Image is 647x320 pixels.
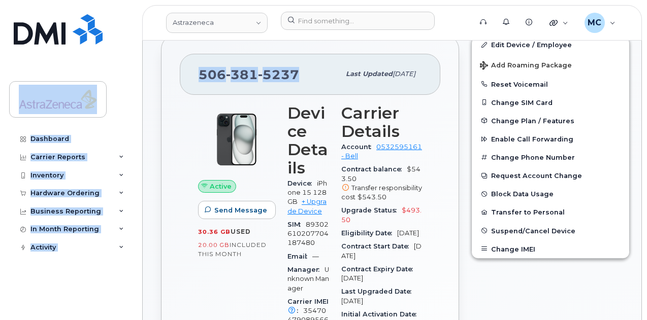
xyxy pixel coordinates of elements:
[341,104,422,140] h3: Carrier Details
[341,288,416,295] span: Last Upgraded Date
[472,240,629,258] button: Change IMEI
[472,75,629,93] button: Reset Voicemail
[258,67,299,82] span: 5237
[198,241,230,248] span: 20.00 GB
[287,104,329,177] h3: Device Details
[341,274,363,282] span: [DATE]
[287,180,327,206] span: iPhone 15 128GB
[287,266,325,273] span: Manager
[341,143,376,151] span: Account
[341,143,422,160] a: 0532595161 - Bell
[577,13,623,33] div: Marlo Cabansag
[198,201,276,219] button: Send Message
[472,148,629,166] button: Change Phone Number
[341,229,397,237] span: Eligibility Date
[341,184,422,201] span: Transfer responsibility cost
[472,185,629,203] button: Block Data Usage
[206,109,267,170] img: iPhone_15_Black.png
[341,206,402,214] span: Upgrade Status
[358,193,386,201] span: $543.50
[491,117,574,124] span: Change Plan / Features
[472,54,629,75] button: Add Roaming Package
[472,222,629,240] button: Suspend/Cancel Device
[542,13,575,33] div: Quicklinks
[214,205,267,215] span: Send Message
[341,165,422,202] span: $543.50
[287,221,329,247] span: 89302610207704187480
[341,265,418,273] span: Contract Expiry Date
[472,93,629,112] button: Change SIM Card
[346,70,393,78] span: Last updated
[472,130,629,148] button: Enable Call Forwarding
[472,112,629,130] button: Change Plan / Features
[393,70,415,78] span: [DATE]
[397,229,419,237] span: [DATE]
[472,203,629,221] button: Transfer to Personal
[472,35,629,54] a: Edit Device / Employee
[198,228,231,235] span: 30.36 GB
[312,253,319,260] span: —
[231,228,251,235] span: used
[226,67,258,82] span: 381
[287,253,312,260] span: Email
[491,135,573,143] span: Enable Call Forwarding
[341,206,422,223] span: $493.50
[210,182,232,191] span: Active
[480,61,572,71] span: Add Roaming Package
[287,221,306,228] span: SIM
[588,17,601,29] span: MC
[491,227,575,234] span: Suspend/Cancel Device
[166,13,268,33] a: Astrazeneca
[281,12,435,30] input: Find something...
[341,165,407,173] span: Contract balance
[341,242,414,250] span: Contract Start Date
[287,266,329,292] span: Unknown Manager
[198,241,267,258] span: included this month
[341,310,422,318] span: Initial Activation Date
[287,180,317,187] span: Device
[287,198,327,215] a: + Upgrade Device
[199,67,299,82] span: 506
[341,242,422,259] span: [DATE]
[287,298,329,314] span: Carrier IMEI
[472,166,629,185] button: Request Account Change
[341,297,363,305] span: [DATE]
